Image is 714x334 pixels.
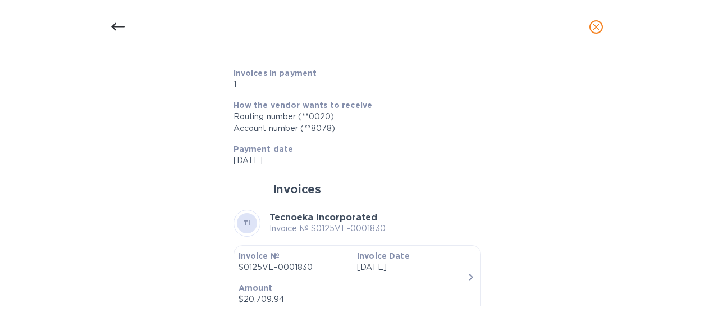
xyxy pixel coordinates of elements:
p: Invoice № S0125VE-0001830 [269,223,386,234]
div: $20,709.94 [239,294,467,305]
p: [DATE] [234,155,472,166]
b: Invoices in payment [234,69,317,78]
h2: Invoices [273,182,322,196]
p: 1 [234,79,392,91]
div: Account number (**8078) [234,123,472,134]
b: How the vendor wants to receive [234,101,373,110]
div: Routing number (**0020) [234,111,472,123]
p: [DATE] [357,261,467,273]
b: TI [243,219,251,227]
b: Tecnoeka Incorporated [269,212,377,223]
b: Payment date [234,145,294,154]
b: Amount [239,283,273,292]
b: Invoice № [239,251,280,260]
b: Invoice Date [357,251,410,260]
p: S0125VE-0001830 [239,261,349,273]
button: close [583,13,610,40]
